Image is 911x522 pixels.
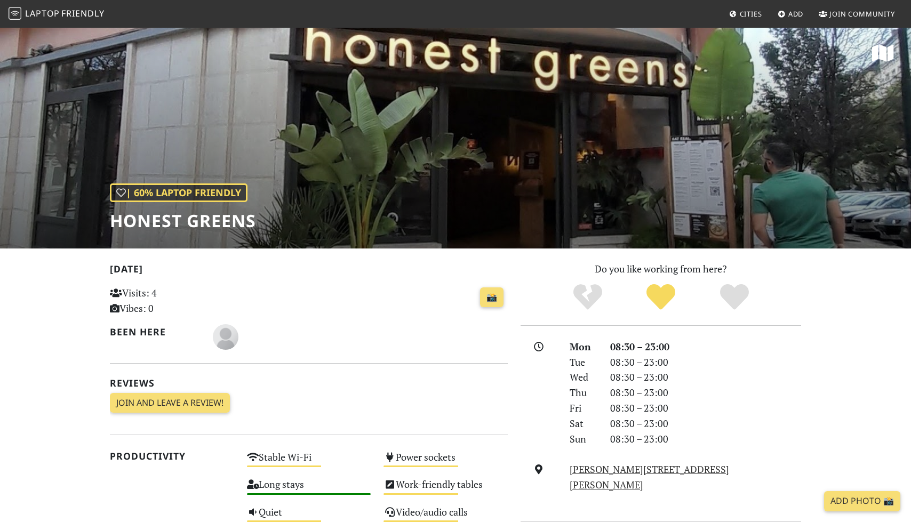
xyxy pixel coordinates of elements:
a: Add Photo 📸 [824,491,900,511]
a: 📸 [480,287,504,308]
span: Cities [740,9,762,19]
span: Laptop [25,7,60,19]
a: [PERSON_NAME][STREET_ADDRESS][PERSON_NAME] [570,463,729,491]
div: Fri [563,400,604,416]
div: 08:30 – 23:00 [604,370,808,385]
p: Do you like working from here? [521,261,801,277]
h2: Productivity [110,451,234,462]
div: Tue [563,355,604,370]
h2: Reviews [110,378,508,389]
div: No [551,283,625,312]
div: Power sockets [377,448,514,476]
div: Mon [563,339,604,355]
div: Sun [563,431,604,447]
div: Definitely! [698,283,771,312]
h1: Honest Greens [110,211,256,231]
div: Work-friendly tables [377,476,514,503]
h2: [DATE] [110,263,508,279]
div: Long stays [241,476,378,503]
div: Thu [563,385,604,400]
div: 08:30 – 23:00 [604,416,808,431]
a: Add [773,4,808,23]
div: 08:30 – 23:00 [604,355,808,370]
div: 08:30 – 23:00 [604,385,808,400]
p: Visits: 4 Vibes: 0 [110,285,234,316]
div: 08:30 – 23:00 [604,431,808,447]
div: Stable Wi-Fi [241,448,378,476]
a: LaptopFriendly LaptopFriendly [9,5,105,23]
div: 08:30 – 23:00 [604,400,808,416]
span: Friendly [61,7,104,19]
div: Wed [563,370,604,385]
img: blank-535327c66bd565773addf3077783bbfce4b00ec00e9fd257753287c682c7fa38.png [213,324,238,350]
h2: Been here [110,326,200,338]
div: 08:30 – 23:00 [604,339,808,355]
div: Sat [563,416,604,431]
div: | 60% Laptop Friendly [110,183,247,202]
a: Cities [725,4,766,23]
a: Join Community [814,4,899,23]
span: Add [788,9,804,19]
span: Join Community [829,9,895,19]
img: LaptopFriendly [9,7,21,20]
a: Join and leave a review! [110,393,230,413]
span: Aline Lemos de Freitas [213,330,238,342]
div: Yes [624,283,698,312]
